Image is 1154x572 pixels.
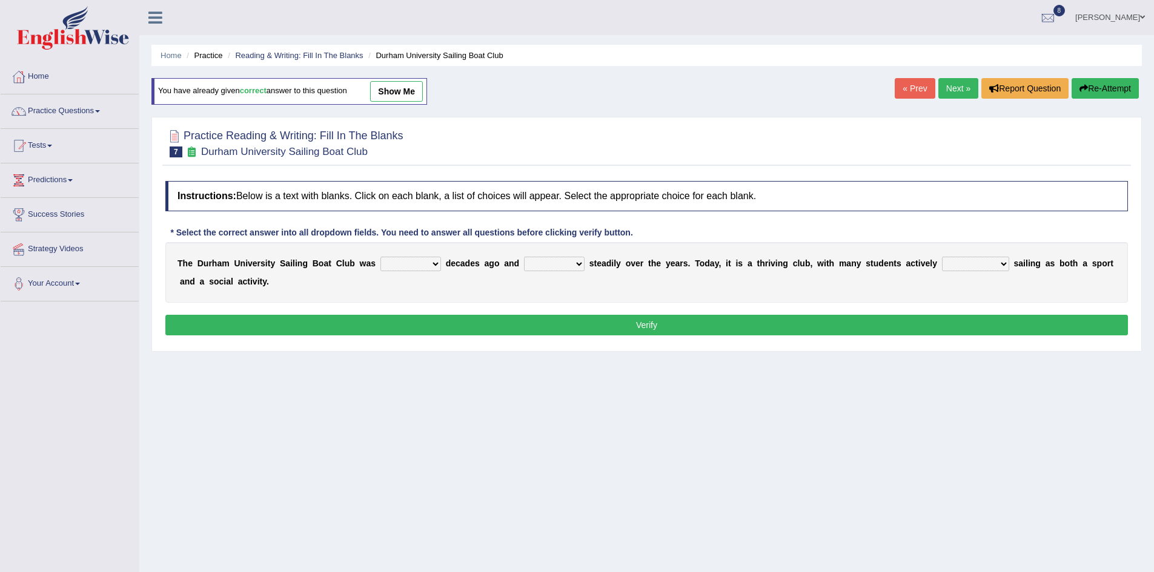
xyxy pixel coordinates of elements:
b: a [504,258,509,268]
div: You have already given answer to this question [151,78,427,105]
b: t [870,258,874,268]
b: e [635,258,640,268]
b: e [253,258,257,268]
b: , [810,258,812,268]
b: i [775,258,778,268]
b: . [688,258,691,268]
b: y [715,258,719,268]
span: 7 [170,146,182,157]
b: T [177,258,183,268]
b: e [925,258,930,268]
b: s [1092,258,1097,268]
b: D [197,258,204,268]
b: r [208,258,211,268]
b: e [597,258,602,268]
b: c [219,277,224,286]
b: . [267,277,269,286]
b: d [514,258,520,268]
b: i [918,258,921,268]
b: s [475,258,480,268]
a: Tests [1,129,139,159]
b: i [1028,258,1030,268]
b: y [616,258,621,268]
b: v [921,258,926,268]
b: s [1014,258,1019,268]
b: o [494,258,500,268]
b: s [738,258,743,268]
b: d [606,258,612,268]
b: s [589,258,594,268]
b: t [826,258,829,268]
b: d [878,258,884,268]
span: 8 [1053,5,1066,16]
b: e [671,258,675,268]
b: e [188,258,193,268]
b: l [930,258,932,268]
b: m [222,258,229,268]
b: t [648,258,651,268]
b: e [451,258,456,268]
b: i [295,258,297,268]
b: i [824,258,826,268]
a: Success Stories [1,198,139,228]
b: v [253,277,257,286]
b: t [268,258,271,268]
b: i [224,277,226,286]
a: Reading & Writing: Fill In The Blanks [235,51,363,60]
b: n [240,258,246,268]
b: o [214,277,219,286]
b: t [1070,258,1073,268]
h4: Below is a text with blanks. Click on each blank, a list of choices will appear. Select the appro... [165,181,1128,211]
b: t [247,277,250,286]
b: a [460,258,465,268]
b: v [631,258,635,268]
a: Predictions [1,163,139,194]
b: o [319,258,324,268]
a: Next » [938,78,978,99]
b: t [328,258,331,268]
b: y [932,258,937,268]
b: a [1018,258,1023,268]
b: p [1097,258,1103,268]
b: e [470,258,475,268]
b: e [656,258,661,268]
a: Strategy Videos [1,232,139,263]
b: u [800,258,805,268]
b: i [257,277,260,286]
b: T [695,258,700,268]
b: u [345,258,350,268]
li: Durham University Sailing Boat Club [365,50,503,61]
b: S [280,258,285,268]
b: s [866,258,870,268]
h2: Practice Reading & Writing: Fill In The Blanks [165,127,403,157]
b: g [783,258,788,268]
b: c [793,258,798,268]
b: c [242,277,247,286]
b: y [666,258,671,268]
b: g [302,258,308,268]
li: Practice [184,50,222,61]
b: t [915,258,918,268]
a: show me [370,81,423,102]
b: g [1035,258,1041,268]
b: t [757,258,760,268]
b: n [778,258,783,268]
b: w [817,258,824,268]
b: v [248,258,253,268]
b: c [456,258,460,268]
b: y [262,277,267,286]
b: r [640,258,643,268]
b: a [200,277,205,286]
button: Re-Attempt [1072,78,1139,99]
b: t [594,258,597,268]
b: s [897,258,901,268]
b: B [313,258,319,268]
button: Report Question [981,78,1069,99]
small: Durham University Sailing Boat Club [201,146,368,157]
b: Instructions: [177,191,236,201]
b: i [611,258,614,268]
b: t [728,258,731,268]
b: n [889,258,894,268]
b: n [851,258,857,268]
b: n [1030,258,1036,268]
